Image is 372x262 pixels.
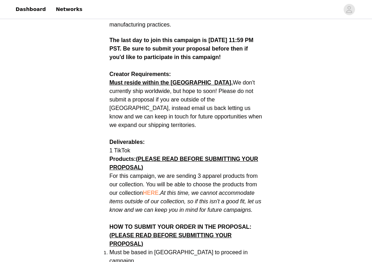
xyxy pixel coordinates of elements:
a: Dashboard [11,1,50,17]
strong: HOW TO SUBMIT YOUR ORDER IN THE PROPOSAL: [110,224,251,247]
strong: The last day to join this campaign is [DATE] 11:59 PM PST. Be sure to submit your proposal before... [110,37,254,60]
span: (PLEASE READ BEFORE SUBMITTING YOUR PROPOSAL) [110,232,232,247]
strong: Must reside within the [GEOGRAPHIC_DATA]. [110,80,233,86]
strong: Creator Requirements: [110,71,171,77]
strong: Products: [110,156,258,170]
span: 1 TikTok [110,147,131,153]
span: (PLEASE READ BEFORE SUBMITTING YOUR PROPOSAL) [110,156,258,170]
div: avatar [346,4,352,15]
span: We don't currently ship worldwide, but hope to soon! Please do not submit a proposal if you are o... [110,80,262,128]
em: At this time, we cannot accommodate items outside of our collection, so if this isn't a good fit,... [110,190,261,213]
span: For this campaign, we are sending 3 apparel products from our collection. You will be able to cho... [110,173,261,213]
a: Networks [51,1,87,17]
strong: Deliverables: [110,139,145,145]
a: HERE [143,190,159,196]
